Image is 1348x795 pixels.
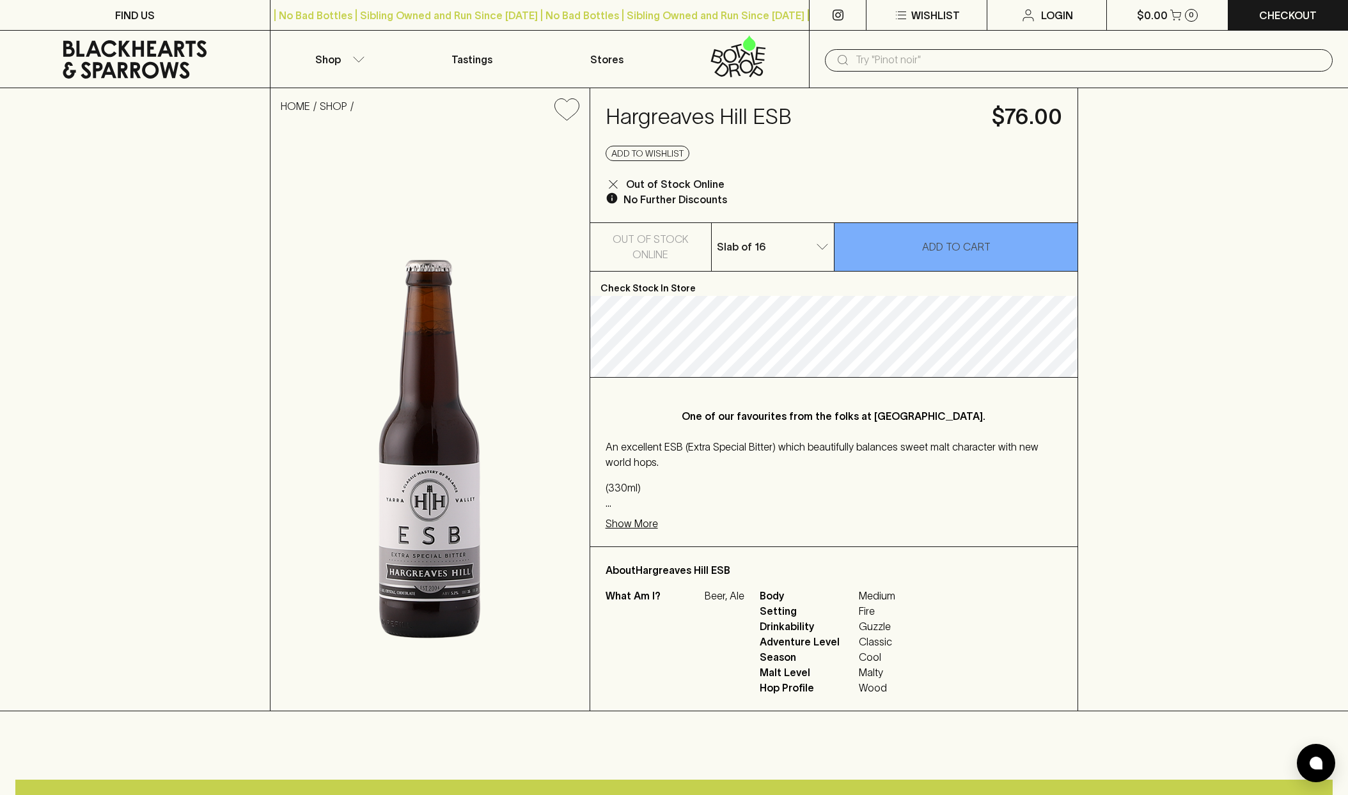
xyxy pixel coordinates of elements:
[626,176,725,192] p: Out of Stock Online
[992,104,1062,130] h4: $76.00
[1310,757,1322,769] img: bubble-icon
[859,680,895,695] span: Wood
[1259,8,1317,23] p: Checkout
[760,680,856,695] span: Hop Profile
[606,588,701,603] p: What Am I?
[859,619,895,634] span: Guzzle
[760,665,856,680] span: Malt Level
[281,100,310,112] a: HOME
[632,247,668,262] p: Online
[859,603,895,619] span: Fire
[115,8,155,23] p: FIND US
[623,192,727,207] p: No Further Discounts
[705,588,744,603] p: Beer, Ale
[712,234,834,259] div: Slab of 16
[320,100,347,112] a: SHOP
[606,104,977,130] h4: Hargreaves Hill ESB
[549,93,584,126] button: Add to wishlist
[631,408,1037,424] p: One of our favourites from the folks at [GEOGRAPHIC_DATA].
[859,634,895,649] span: Classic
[606,562,1063,578] p: About Hargreaves Hill ESB
[540,31,675,88] a: Stores
[606,439,1063,470] p: An excellent ESB (Extra Special Bitter) which beautifully balances sweet malt character with new ...
[911,8,960,23] p: Wishlist
[1137,8,1168,23] p: $0.00
[590,272,1078,296] p: Check Stock In Store
[760,649,856,665] span: Season
[606,146,689,161] button: Add to wishlist
[1041,8,1073,23] p: Login
[590,52,623,67] p: Stores
[760,634,856,649] span: Adventure Level
[760,603,856,619] span: Setting
[760,619,856,634] span: Drinkability
[270,31,405,88] button: Shop
[613,231,689,247] p: Out of Stock
[859,649,895,665] span: Cool
[859,665,895,680] span: Malty
[270,131,590,711] img: 3029.png
[405,31,540,88] a: Tastings
[760,588,856,603] span: Body
[859,588,895,603] span: Medium
[315,52,341,67] p: Shop
[606,516,658,531] p: Show More
[451,52,492,67] p: Tastings
[1189,12,1194,19] p: 0
[717,239,766,254] p: Slab of 16
[606,480,1063,511] p: (330ml) 5.2% ABV
[856,50,1322,70] input: Try "Pinot noir"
